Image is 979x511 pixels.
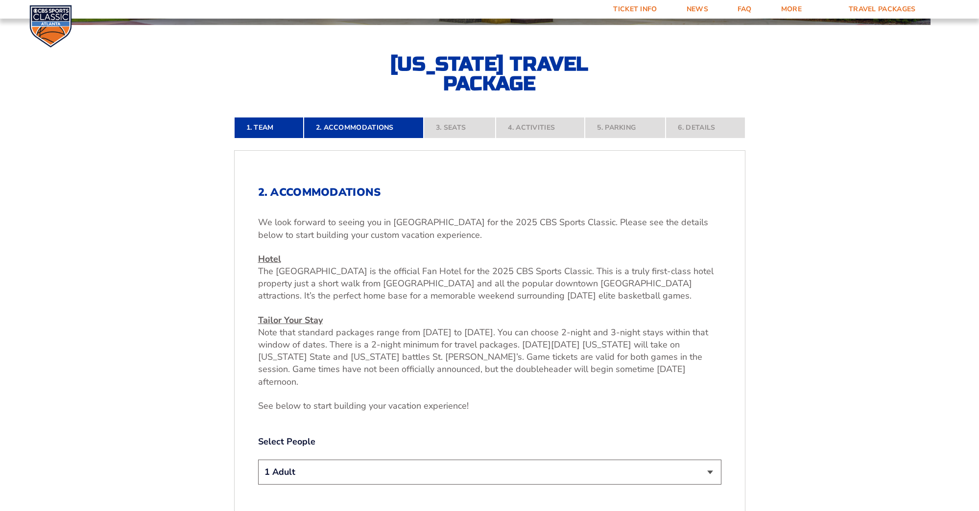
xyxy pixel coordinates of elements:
a: 1. Team [234,117,304,139]
img: CBS Sports Classic [29,5,72,47]
p: Note that standard packages range from [DATE] to [DATE]. You can choose 2-night and 3-night stays... [258,314,721,388]
u: Hotel [258,253,281,265]
p: See below to start building your vacation experience! [258,400,721,412]
p: The [GEOGRAPHIC_DATA] is the official Fan Hotel for the 2025 CBS Sports Classic. This is a truly ... [258,253,721,302]
h2: [US_STATE] Travel Package [382,54,597,93]
label: Select People [258,436,721,448]
h2: 2. Accommodations [258,186,721,199]
u: Tailor Your Stay [258,314,323,326]
p: We look forward to seeing you in [GEOGRAPHIC_DATA] for the 2025 CBS Sports Classic. Please see th... [258,216,721,241]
